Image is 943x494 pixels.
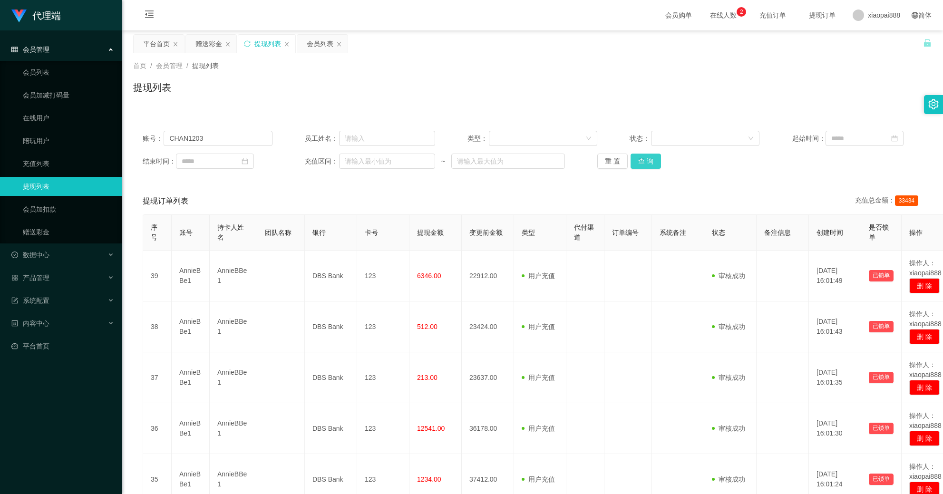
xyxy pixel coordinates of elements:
span: 操作人：xiaopai888 [909,412,942,429]
span: 系统备注 [660,229,686,236]
td: 37 [143,352,172,403]
img: logo.9652507e.png [11,10,27,23]
span: 类型： [467,134,489,144]
a: 陪玩用户 [23,131,114,150]
span: 用户充值 [522,425,555,432]
td: AnnieBBe1 [172,403,210,454]
span: 提现订单列表 [143,195,188,207]
span: 产品管理 [11,274,49,281]
span: 类型 [522,229,535,236]
td: 22912.00 [462,251,514,301]
span: 银行 [312,229,326,236]
i: 图标: close [336,41,342,47]
td: AnnieBBe1 [210,251,257,301]
i: 图标: profile [11,320,18,327]
td: [DATE] 16:01:43 [809,301,861,352]
span: 创建时间 [817,229,843,236]
i: 图标: menu-fold [133,0,165,31]
span: 提现金额 [417,229,444,236]
i: 图标: down [748,136,754,142]
span: 1234.00 [417,475,441,483]
div: 提现列表 [254,35,281,53]
span: 状态： [630,134,651,144]
i: 图标: sync [244,40,251,47]
td: DBS Bank [305,403,357,454]
span: 提现订单 [804,12,840,19]
td: 36 [143,403,172,454]
span: 213.00 [417,374,437,381]
span: 提现列表 [192,62,219,69]
span: 代付渠道 [574,223,594,241]
td: 38 [143,301,172,352]
i: 图标: unlock [923,39,932,47]
div: 会员列表 [307,35,333,53]
span: 充值区间： [305,156,339,166]
a: 在线用户 [23,108,114,127]
i: 图标: global [912,12,918,19]
span: 审核成功 [712,425,745,432]
span: 33434 [895,195,918,206]
button: 已锁单 [869,321,894,332]
i: 图标: form [11,297,18,304]
span: 充值订单 [755,12,791,19]
span: 是否锁单 [869,223,889,241]
input: 请输入最大值为 [451,154,565,169]
span: 操作人：xiaopai888 [909,310,942,328]
span: 结束时间： [143,156,176,166]
td: DBS Bank [305,352,357,403]
td: 123 [357,251,409,301]
h1: 提现列表 [133,80,171,95]
span: 操作人：xiaopai888 [909,361,942,378]
span: 会员管理 [11,46,49,53]
span: 备注信息 [764,229,791,236]
span: 用户充值 [522,374,555,381]
i: 图标: setting [928,99,939,109]
span: 操作人：xiaopai888 [909,463,942,480]
td: AnnieBBe1 [172,251,210,301]
span: 账号： [143,134,164,144]
a: 赠送彩金 [23,223,114,242]
a: 代理端 [11,11,61,19]
a: 会员加减打码量 [23,86,114,105]
td: DBS Bank [305,301,357,352]
button: 删 除 [909,380,940,395]
td: [DATE] 16:01:30 [809,403,861,454]
span: 变更前金额 [469,229,503,236]
a: 充值列表 [23,154,114,173]
span: 用户充值 [522,323,555,330]
td: 123 [357,403,409,454]
span: 团队名称 [265,229,292,236]
input: 请输入 [164,131,272,146]
a: 提现列表 [23,177,114,196]
span: 用户充值 [522,272,555,280]
span: ~ [435,156,451,166]
span: 12541.00 [417,425,445,432]
span: 数据中心 [11,251,49,259]
p: 2 [740,7,743,17]
span: 审核成功 [712,475,745,483]
button: 重 置 [597,154,628,169]
span: 序号 [151,223,157,241]
td: 36178.00 [462,403,514,454]
td: 23424.00 [462,301,514,352]
td: AnnieBBe1 [172,352,210,403]
span: 员工姓名： [305,134,339,144]
td: [DATE] 16:01:35 [809,352,861,403]
span: 512.00 [417,323,437,330]
td: 123 [357,301,409,352]
i: 图标: close [173,41,178,47]
td: 39 [143,251,172,301]
button: 查 询 [631,154,661,169]
span: 系统配置 [11,297,49,304]
i: 图标: table [11,46,18,53]
button: 已锁单 [869,270,894,281]
td: AnnieBBe1 [210,301,257,352]
span: 起始时间： [792,134,826,144]
i: 图标: calendar [242,158,248,165]
button: 删 除 [909,278,940,293]
i: 图标: close [225,41,231,47]
td: AnnieBBe1 [210,352,257,403]
input: 请输入最小值为 [339,154,435,169]
i: 图标: check-circle-o [11,252,18,258]
i: 图标: close [284,41,290,47]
